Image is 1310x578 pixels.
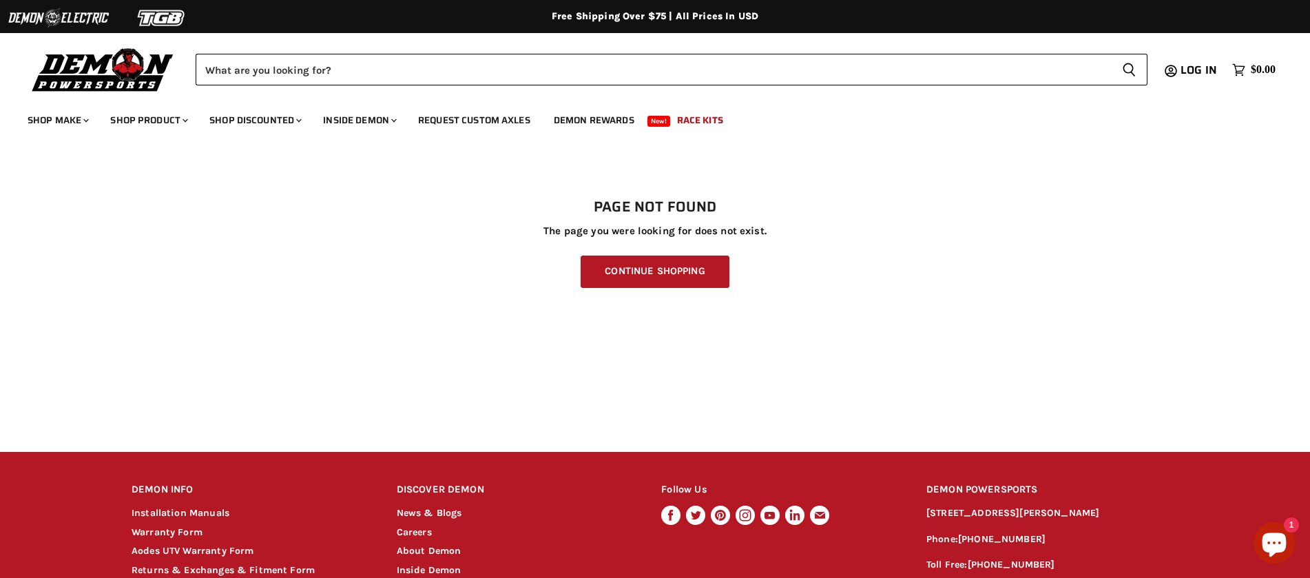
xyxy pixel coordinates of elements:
[132,225,1178,237] p: The page you were looking for does not exist.
[1251,63,1276,76] span: $0.00
[408,106,541,134] a: Request Custom Axles
[17,106,97,134] a: Shop Make
[926,506,1178,522] p: [STREET_ADDRESS][PERSON_NAME]
[28,45,178,94] img: Demon Powersports
[313,106,405,134] a: Inside Demon
[397,564,461,576] a: Inside Demon
[926,532,1178,548] p: Phone:
[667,106,734,134] a: Race Kits
[958,533,1046,545] a: [PHONE_NUMBER]
[1181,61,1217,79] span: Log in
[581,256,729,288] a: Continue Shopping
[132,526,202,538] a: Warranty Form
[397,507,462,519] a: News & Blogs
[132,545,253,557] a: Aodes UTV Warranty Form
[110,5,214,31] img: TGB Logo 2
[647,116,671,127] span: New!
[196,54,1147,85] form: Product
[926,474,1178,506] h2: DEMON POWERSPORTS
[543,106,645,134] a: Demon Rewards
[132,474,371,506] h2: DEMON INFO
[104,10,1206,23] div: Free Shipping Over $75 | All Prices In USD
[397,526,432,538] a: Careers
[661,474,900,506] h2: Follow Us
[132,199,1178,216] h1: Page not found
[968,559,1055,570] a: [PHONE_NUMBER]
[1174,64,1225,76] a: Log in
[100,106,196,134] a: Shop Product
[17,101,1272,134] ul: Main menu
[199,106,310,134] a: Shop Discounted
[397,545,461,557] a: About Demon
[926,557,1178,573] p: Toll Free:
[1249,522,1299,567] inbox-online-store-chat: Shopify online store chat
[1225,60,1282,80] a: $0.00
[132,564,315,576] a: Returns & Exchanges & Fitment Form
[397,474,636,506] h2: DISCOVER DEMON
[132,507,229,519] a: Installation Manuals
[1111,54,1147,85] button: Search
[7,5,110,31] img: Demon Electric Logo 2
[196,54,1111,85] input: Search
